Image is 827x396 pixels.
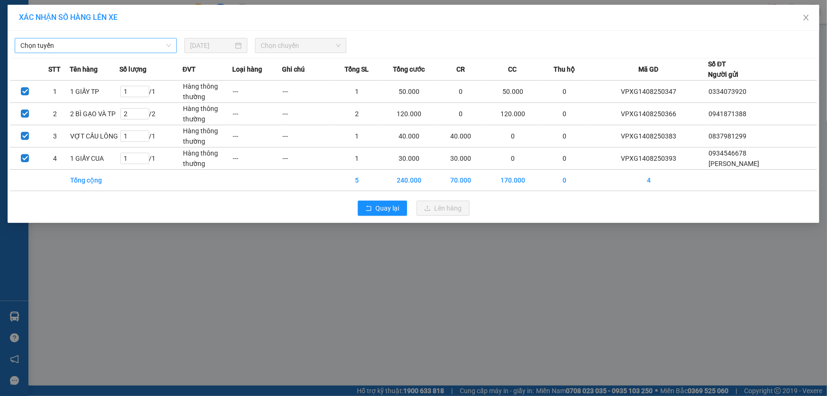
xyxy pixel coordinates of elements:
span: CC [508,64,517,74]
button: rollbackQuay lại [358,201,407,216]
td: 2 [40,103,70,125]
td: Hàng thông thường [182,125,232,147]
td: 30.000 [382,147,436,170]
button: Close [793,5,819,31]
b: GỬI : VP [GEOGRAPHIC_DATA] [12,69,141,101]
span: Chọn tuyến [20,38,171,53]
span: CR [456,64,465,74]
td: 0 [486,125,540,147]
td: / 1 [120,147,183,170]
td: 40.000 [436,125,486,147]
td: 0 [436,103,486,125]
td: 0 [540,125,590,147]
span: Tổng cước [393,64,425,74]
td: Hàng thông thường [182,81,232,103]
span: ĐVT [182,64,196,74]
td: 0 [436,81,486,103]
td: 0 [540,103,590,125]
td: Hàng thông thường [182,103,232,125]
span: XÁC NHẬN SỐ HÀNG LÊN XE [19,13,118,22]
td: 3 [40,125,70,147]
td: 1 [332,125,382,147]
td: --- [282,103,332,125]
td: 240.000 [382,170,436,191]
span: 0934546678 [709,149,746,157]
td: 50.000 [382,81,436,103]
td: --- [282,81,332,103]
td: 40.000 [382,125,436,147]
td: VPXG1408250383 [590,125,709,147]
span: Thu hộ [554,64,575,74]
td: --- [232,81,282,103]
td: 5 [332,170,382,191]
td: 1 [40,81,70,103]
img: logo.jpg [12,12,59,59]
td: 0 [540,81,590,103]
span: [PERSON_NAME] [709,160,759,167]
div: Số ĐT Người gửi [708,59,738,80]
td: --- [282,125,332,147]
li: Cổ Đạm, xã [GEOGRAPHIC_DATA], [GEOGRAPHIC_DATA] [89,23,396,35]
span: 0837981299 [709,132,746,140]
td: 170.000 [486,170,540,191]
td: 1 [332,81,382,103]
span: Quay lại [376,203,400,213]
span: Số lượng [120,64,147,74]
span: close [802,14,810,21]
td: 0 [486,147,540,170]
td: Hàng thông thường [182,147,232,170]
td: VỢT CẦU LÔNG [70,125,119,147]
td: 70.000 [436,170,486,191]
span: Mã GD [639,64,659,74]
td: 30.000 [436,147,486,170]
td: 1 GIẤY TP [70,81,119,103]
span: Tổng SL [345,64,369,74]
span: 0334073920 [709,88,746,95]
td: 1 GIẤY CUA [70,147,119,170]
span: 0941871388 [709,110,746,118]
td: 120.000 [486,103,540,125]
td: 4 [40,147,70,170]
li: Hotline: 1900252555 [89,35,396,47]
td: 2 [332,103,382,125]
td: 50.000 [486,81,540,103]
td: / 2 [120,103,183,125]
td: 4 [590,170,709,191]
td: --- [232,103,282,125]
td: VPXG1408250347 [590,81,709,103]
button: uploadLên hàng [417,201,470,216]
span: rollback [365,205,372,212]
td: / 1 [120,125,183,147]
td: 2 BÌ GẠO VÀ TP [70,103,119,125]
td: 1 [332,147,382,170]
span: Loại hàng [232,64,262,74]
td: 0 [540,170,590,191]
span: Tên hàng [70,64,98,74]
span: Chọn chuyến [261,38,341,53]
span: Ghi chú [282,64,305,74]
td: VPXG1408250366 [590,103,709,125]
td: --- [282,147,332,170]
td: 0 [540,147,590,170]
td: --- [232,147,282,170]
input: 14/08/2025 [190,40,233,51]
td: / 1 [120,81,183,103]
td: --- [232,125,282,147]
td: 120.000 [382,103,436,125]
td: VPXG1408250393 [590,147,709,170]
span: STT [48,64,61,74]
td: Tổng cộng [70,170,119,191]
